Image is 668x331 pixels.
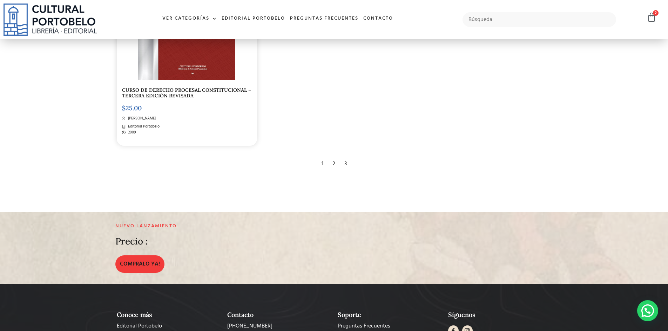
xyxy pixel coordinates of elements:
[120,260,160,268] span: COMPRALO YA!
[122,104,142,112] bdi: 25.00
[338,311,441,319] h2: Soporte
[318,156,327,172] div: 1
[227,322,331,330] a: [PHONE_NUMBER]
[122,104,126,112] span: $
[653,10,659,16] span: 0
[126,130,136,136] span: 2009
[227,322,272,330] span: [PHONE_NUMBER]
[117,322,162,330] span: Editorial Portobelo
[115,255,164,273] a: COMPRALO YA!
[126,124,160,130] span: Editorial Portobelo
[122,87,251,99] a: CURSO DE DERECHO PROCESAL CONSTITUCIONAL – TERCERA EDICIÓN REVISADA
[227,311,331,319] h2: Contacto
[117,311,220,319] h2: Conoce más
[126,116,156,122] span: [PERSON_NAME]
[361,11,396,26] a: Contacto
[338,322,390,330] span: Preguntas Frecuentes
[219,11,288,26] a: Editorial Portobelo
[115,223,407,229] h2: Nuevo lanzamiento
[341,156,350,172] div: 3
[329,156,339,172] div: 2
[288,11,361,26] a: Preguntas frecuentes
[448,311,552,319] h2: Síguenos
[463,12,616,27] input: Búsqueda
[338,322,441,330] a: Preguntas Frecuentes
[647,12,656,22] a: 0
[117,322,220,330] a: Editorial Portobelo
[115,236,148,247] h2: Precio :
[160,11,219,26] a: Ver Categorías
